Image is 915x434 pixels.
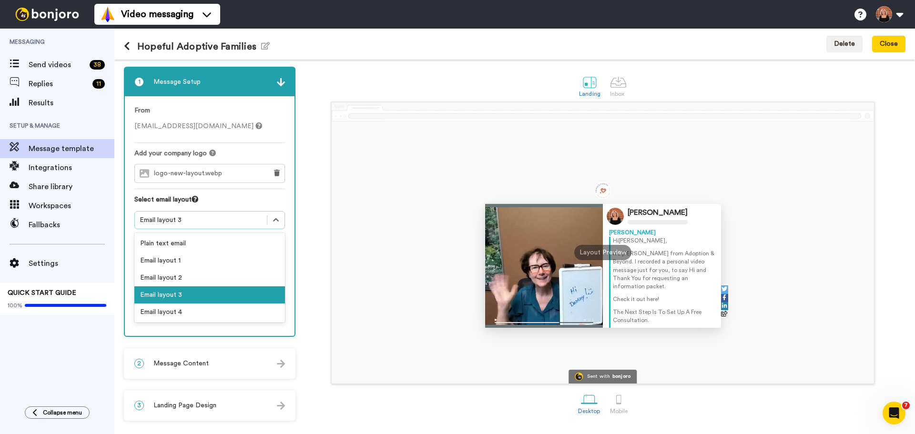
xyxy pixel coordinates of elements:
[277,360,285,368] img: arrow.svg
[8,302,22,309] span: 100%
[154,170,227,178] span: logo-new-layout.webp
[612,374,631,379] div: bonjoro
[628,208,688,217] div: [PERSON_NAME]
[29,97,114,109] span: Results
[43,409,82,416] span: Collapse menu
[134,77,144,87] span: 1
[134,286,285,303] div: Email layout 3
[605,69,631,102] a: Inbox
[153,359,209,368] span: Message Content
[578,408,600,414] div: Desktop
[613,237,715,245] p: Hi [PERSON_NAME] ,
[134,252,285,269] div: Email layout 1
[92,79,105,89] div: 11
[607,208,624,225] img: Profile Image
[605,386,632,419] a: Mobile
[609,229,715,237] div: [PERSON_NAME]
[124,41,270,52] h1: Hopeful Adoptive Families
[29,143,114,154] span: Message template
[587,374,610,379] div: Sent with
[613,295,715,303] p: Check it out here!
[902,402,910,409] span: 7
[124,390,295,421] div: 3Landing Page Design
[277,78,285,86] img: arrow.svg
[575,373,583,381] img: Bonjoro Logo
[29,59,86,71] span: Send videos
[826,36,863,53] button: Delete
[29,181,114,192] span: Share library
[134,235,285,252] div: Plain text email
[134,195,285,211] div: Select email layout
[121,8,193,21] span: Video messaging
[29,258,114,269] span: Settings
[124,348,295,379] div: 2Message Content
[90,60,105,70] div: 38
[883,402,905,424] iframe: Intercom live chat
[100,7,115,22] img: vm-color.svg
[610,91,627,97] div: Inbox
[25,406,90,419] button: Collapse menu
[594,182,611,199] img: 8b327708-5ebf-42ac-9a84-e862d1be3715
[610,408,628,414] div: Mobile
[29,219,114,231] span: Fallbacks
[153,401,216,410] span: Landing Page Design
[134,303,285,321] div: Email layout 4
[574,245,631,260] div: Layout Preview
[8,290,76,296] span: QUICK START GUIDE
[134,123,262,130] span: [EMAIL_ADDRESS][DOMAIN_NAME]
[134,149,207,158] span: Add your company logo
[573,386,605,419] a: Desktop
[613,308,715,324] p: The Next Step Is To Set Up A Free Consultation.
[29,78,89,90] span: Replies
[134,401,144,410] span: 3
[134,106,150,116] label: From
[277,402,285,410] img: arrow.svg
[485,314,603,328] img: player-controls-full.svg
[29,200,114,212] span: Workspaces
[153,77,201,87] span: Message Setup
[29,162,114,173] span: Integrations
[134,269,285,286] div: Email layout 2
[872,36,905,53] button: Close
[579,91,600,97] div: Landing
[613,250,715,291] p: It's [PERSON_NAME] from Adoption & Beyond. I recorded a personal video message just for you, to s...
[574,69,605,102] a: Landing
[140,215,262,225] div: Email layout 3
[11,8,83,21] img: bj-logo-header-white.svg
[134,359,144,368] span: 2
